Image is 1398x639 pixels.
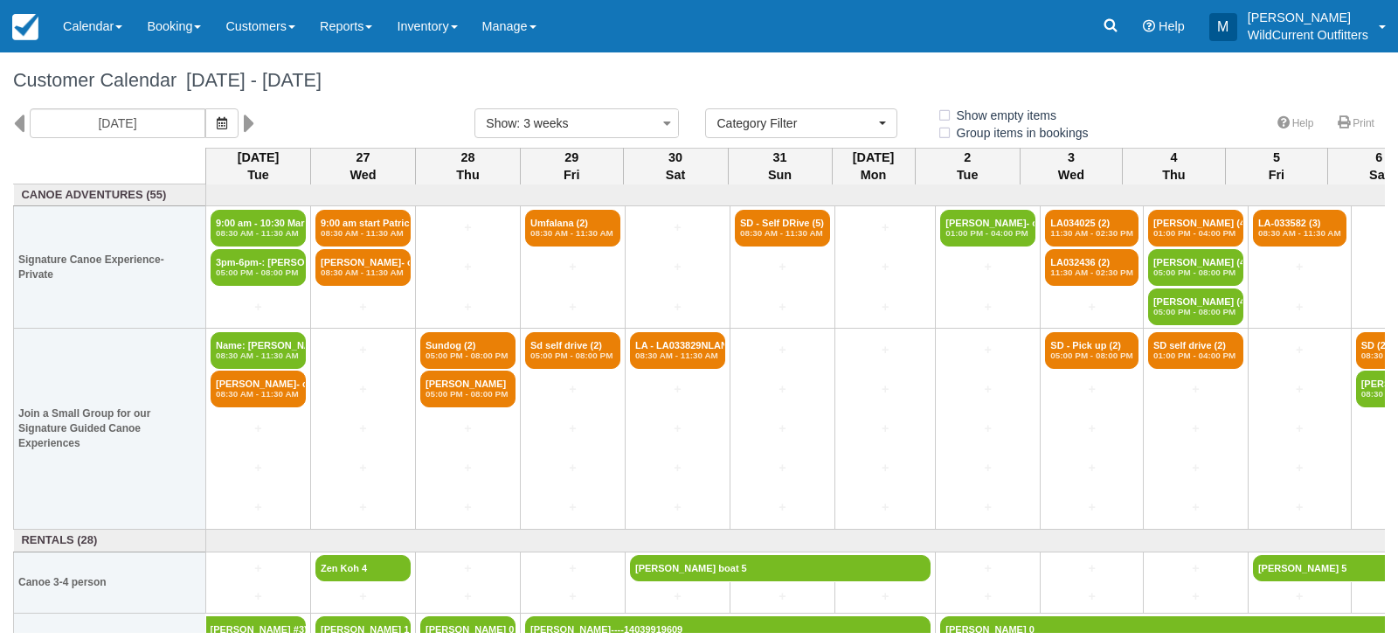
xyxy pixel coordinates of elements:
a: + [420,459,516,477]
button: Category Filter [705,108,897,138]
a: Rentals (28) [18,532,202,549]
div: M [1209,13,1237,41]
em: 08:30 AM - 11:30 AM [635,351,720,361]
label: Group items in bookings [937,120,1100,146]
a: + [735,459,830,477]
em: 08:30 AM - 11:30 AM [321,228,405,239]
em: 08:30 AM - 11:30 AM [1258,228,1341,239]
em: 05:00 PM - 08:00 PM [530,351,615,361]
a: + [940,298,1035,316]
a: + [630,459,725,477]
a: [PERSON_NAME]05:00 PM - 08:00 PM [420,371,516,407]
span: [DATE] - [DATE] [176,69,322,91]
a: + [735,258,830,276]
a: + [420,219,516,237]
a: 9:00 am start Patric (3)08:30 AM - 11:30 AM [315,210,411,247]
a: + [420,420,516,438]
a: + [1253,459,1346,477]
th: [DATE] Tue [206,148,311,184]
a: + [315,420,411,438]
a: + [940,380,1035,399]
a: + [940,587,1035,606]
a: [PERSON_NAME] (4)05:00 PM - 08:00 PM [1148,288,1243,325]
a: + [315,587,411,606]
a: + [735,420,830,438]
a: + [940,459,1035,477]
a: + [420,498,516,517]
a: + [211,498,306,517]
a: + [420,587,516,606]
a: Help [1267,111,1325,136]
a: [PERSON_NAME]- confirm (3)01:00 PM - 04:00 PM [940,210,1035,247]
em: 01:00 PM - 04:00 PM [945,228,1030,239]
a: LA034025 (2)11:30 AM - 02:30 PM [1045,210,1138,247]
th: 30 Sat [623,148,728,184]
a: SD - Self DRive (5)08:30 AM - 11:30 AM [735,210,830,247]
a: + [940,420,1035,438]
a: Umfalana (2)08:30 AM - 11:30 AM [525,210,620,247]
a: [PERSON_NAME] boat 5 [630,555,931,581]
a: + [420,298,516,316]
a: LA032436 (2)11:30 AM - 02:30 PM [1045,249,1138,286]
a: Name: [PERSON_NAME][MEDICAL_DATA]08:30 AM - 11:30 AM [211,332,306,369]
span: Category Filter [716,115,875,132]
a: Canoe Adventures (55) [18,187,202,204]
a: + [840,380,931,399]
img: checkfront-main-nav-mini-logo.png [12,14,38,40]
span: Group items in bookings [937,126,1103,138]
a: + [1253,341,1346,359]
a: + [525,587,620,606]
em: 08:30 AM - 11:30 AM [216,228,301,239]
a: + [1045,559,1138,578]
a: + [840,341,931,359]
a: + [940,341,1035,359]
em: 11:30 AM - 02:30 PM [1050,228,1133,239]
a: + [1045,380,1138,399]
a: + [525,559,620,578]
a: + [630,298,725,316]
a: + [525,420,620,438]
th: 5 Fri [1225,148,1327,184]
a: + [630,258,725,276]
a: + [1253,298,1346,316]
a: + [1253,587,1346,606]
em: 05:00 PM - 08:00 PM [1153,307,1238,317]
a: + [1045,587,1138,606]
a: + [525,498,620,517]
a: + [840,498,931,517]
p: [PERSON_NAME] [1248,9,1368,26]
em: 05:00 PM - 08:00 PM [216,267,301,278]
a: + [211,587,306,606]
em: 01:00 PM - 04:00 PM [1153,228,1238,239]
a: SD - Pick up (2)05:00 PM - 08:00 PM [1045,332,1138,369]
a: + [1253,380,1346,399]
em: 05:00 PM - 08:00 PM [1153,267,1238,278]
span: : 3 weeks [516,116,568,130]
em: 05:00 PM - 08:00 PM [426,351,510,361]
th: Join a Small Group for our Signature Guided Canoe Experiences [14,329,206,530]
p: WildCurrent Outfitters [1248,26,1368,44]
a: LA-033582 (3)08:30 AM - 11:30 AM [1253,210,1346,247]
a: + [525,459,620,477]
a: [PERSON_NAME]- con (3)08:30 AM - 11:30 AM [315,249,411,286]
a: + [735,298,830,316]
a: + [735,341,830,359]
th: 4 Thu [1123,148,1226,184]
th: 3 Wed [1020,148,1123,184]
a: + [735,498,830,517]
a: + [1045,498,1138,517]
a: + [1148,498,1243,517]
a: + [1148,380,1243,399]
span: Show [486,116,516,130]
a: + [940,258,1035,276]
h1: Customer Calendar [13,70,1385,91]
a: 3pm-6pm-: [PERSON_NAME] (5)05:00 PM - 08:00 PM [211,249,306,286]
a: + [940,498,1035,517]
a: + [630,420,725,438]
a: + [940,559,1035,578]
a: + [1045,298,1138,316]
i: Help [1143,20,1155,32]
a: + [315,341,411,359]
em: 05:00 PM - 08:00 PM [1050,351,1133,361]
a: + [420,258,516,276]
